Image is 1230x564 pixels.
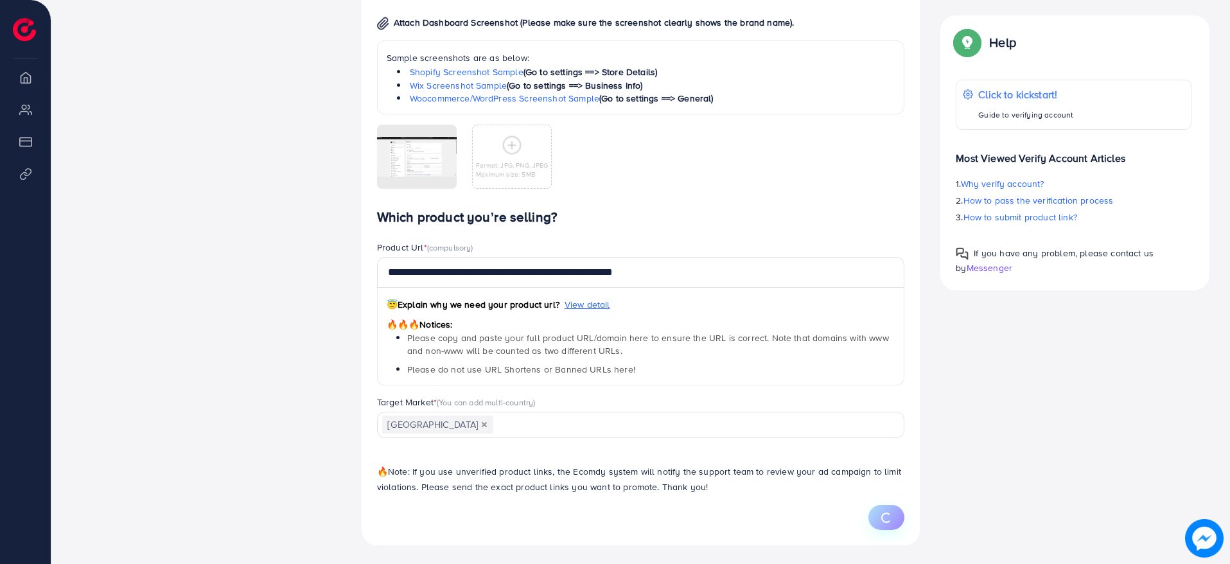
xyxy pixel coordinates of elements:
a: Wix Screenshot Sample [410,79,507,92]
span: (Go to settings ==> Store Details) [523,66,657,78]
p: 1. [956,176,1191,191]
span: How to pass the verification process [963,194,1114,207]
span: 😇 [387,298,398,311]
p: Sample screenshots are as below: [387,50,895,66]
img: Popup guide [956,247,969,260]
p: Maximum size: 5MB [476,170,549,179]
div: Search for option [377,412,905,438]
button: Deselect Pakistan [481,421,488,428]
span: (Go to settings ==> Business Info) [507,79,642,92]
span: [GEOGRAPHIC_DATA] [382,416,493,434]
span: If you have any problem, please contact us by [956,247,1154,274]
span: (compulsory) [427,242,473,253]
img: img uploaded [377,137,457,177]
span: Messenger [967,261,1012,274]
span: Why verify account? [961,177,1044,190]
span: Please copy and paste your full product URL/domain here to ensure the URL is correct. Note that d... [407,331,889,357]
p: Most Viewed Verify Account Articles [956,140,1191,166]
input: Search for option [495,415,888,435]
p: Guide to verifying account [978,107,1073,123]
span: Please do not use URL Shortens or Banned URLs here! [407,363,635,376]
img: img [377,17,389,30]
a: Woocommerce/WordPress Screenshot Sample [410,92,599,105]
label: Product Url [377,241,473,254]
span: Explain why we need your product url? [387,298,559,311]
img: image [1185,519,1224,558]
label: Target Market [377,396,536,409]
p: Format: JPG, PNG, JPEG [476,161,549,170]
span: 🔥 [377,465,388,478]
p: 3. [956,209,1191,225]
a: Shopify Screenshot Sample [410,66,523,78]
span: Attach Dashboard Screenshot (Please make sure the screenshot clearly shows the brand name). [394,16,795,29]
p: Note: If you use unverified product links, the Ecomdy system will notify the support team to revi... [377,464,905,495]
span: View detail [565,298,610,311]
img: logo [13,18,36,41]
img: Popup guide [956,31,979,54]
p: Help [989,35,1016,50]
p: 2. [956,193,1191,208]
span: Notices: [387,318,453,331]
span: (You can add multi-country) [437,396,535,408]
span: How to submit product link? [963,211,1077,224]
span: (Go to settings ==> General) [599,92,713,105]
h4: Which product you’re selling? [377,209,905,225]
p: Click to kickstart! [978,87,1073,102]
span: 🔥🔥🔥 [387,318,419,331]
